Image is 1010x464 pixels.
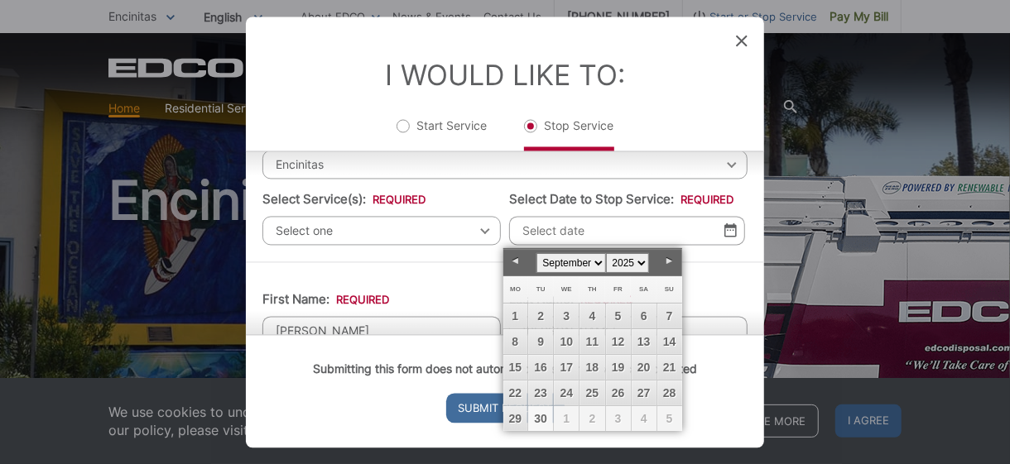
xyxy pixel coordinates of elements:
a: 23 [528,380,553,405]
img: Select date [724,223,737,237]
span: Friday [613,285,623,293]
span: 3 [606,406,631,431]
a: 22 [503,380,528,405]
a: 27 [632,380,656,405]
span: Wednesday [561,285,572,293]
a: 19 [606,355,631,380]
a: 29 [503,406,528,431]
input: Submit Request [446,393,565,423]
label: Stop Service [524,117,614,151]
a: 4 [580,304,604,328]
a: 18 [580,355,604,380]
span: Sunday [665,285,674,293]
a: 11 [580,329,604,354]
a: 5 [606,304,631,328]
span: Tuesday [536,285,546,293]
a: 3 [554,304,579,328]
input: Select date [509,216,745,245]
span: 2 [580,406,604,431]
a: 13 [632,329,656,354]
a: 12 [606,329,631,354]
a: 28 [657,380,682,405]
a: 26 [606,380,631,405]
label: Select Date to Stop Service: [509,192,733,207]
a: 2 [528,304,553,328]
a: 20 [632,355,656,380]
a: 10 [554,329,579,354]
label: Select Service(s): [262,192,426,207]
a: 21 [657,355,682,380]
a: Prev [503,249,528,274]
span: Monday [510,285,521,293]
span: Select one [262,216,501,245]
a: 9 [528,329,553,354]
a: 24 [554,380,579,405]
a: 17 [554,355,579,380]
span: 1 [554,406,579,431]
a: 6 [632,304,656,328]
span: 4 [632,406,656,431]
a: Next [657,249,682,274]
a: 30 [528,406,553,431]
a: 16 [528,355,553,380]
label: Start Service [397,117,488,151]
label: First Name: [262,292,389,307]
a: 8 [503,329,528,354]
span: Saturday [639,285,648,293]
span: 5 [657,406,682,431]
a: 15 [503,355,528,380]
select: Select month [536,253,606,273]
a: 25 [580,380,604,405]
span: Thursday [588,285,597,293]
label: I Would Like To: [385,58,625,92]
span: Encinitas [262,150,748,179]
select: Select year [606,253,649,273]
a: 1 [503,304,528,328]
a: 7 [657,304,682,328]
a: 14 [657,329,682,354]
strong: Submitting this form does not automatically stop the service requested [313,361,697,376]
